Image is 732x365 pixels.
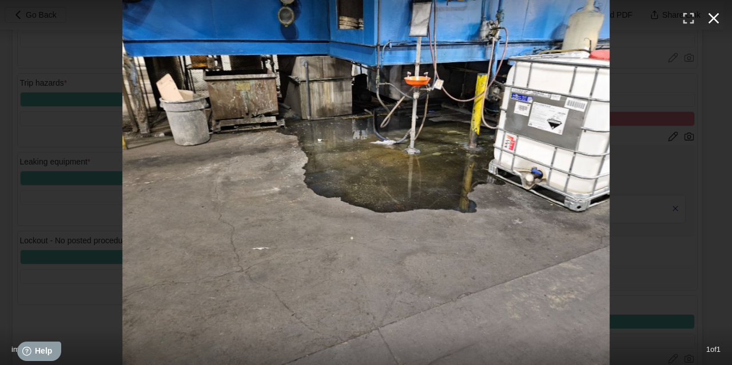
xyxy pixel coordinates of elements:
span: 1 of 1 [706,345,721,354]
span: image6500.jpg [11,345,60,354]
button: Enter fullscreen (f) [676,6,701,31]
button: Close (esc) [701,6,726,31]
